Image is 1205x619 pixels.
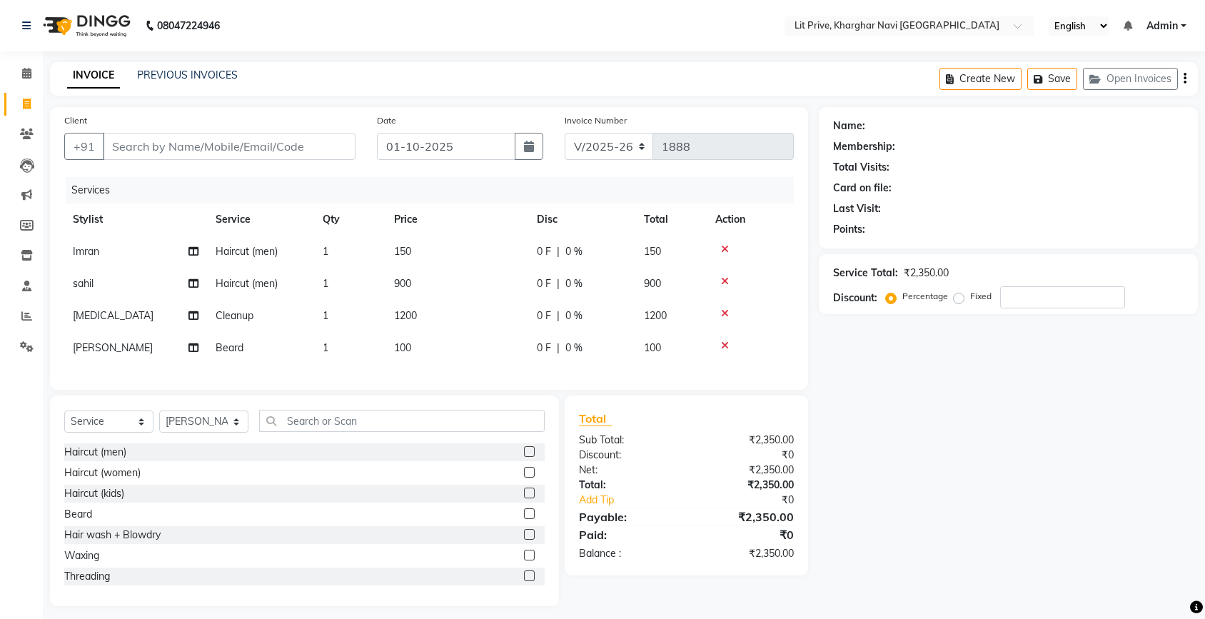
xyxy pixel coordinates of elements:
[686,448,805,463] div: ₹0
[565,244,583,259] span: 0 %
[644,341,661,354] span: 100
[216,341,243,354] span: Beard
[259,410,545,432] input: Search or Scan
[833,160,889,175] div: Total Visits:
[686,508,805,525] div: ₹2,350.00
[207,203,314,236] th: Service
[686,526,805,543] div: ₹0
[385,203,528,236] th: Price
[568,463,687,478] div: Net:
[568,493,706,508] a: Add Tip
[64,114,87,127] label: Client
[833,222,865,237] div: Points:
[565,308,583,323] span: 0 %
[565,114,627,127] label: Invoice Number
[686,478,805,493] div: ₹2,350.00
[557,308,560,323] span: |
[644,245,661,258] span: 150
[314,203,385,236] th: Qty
[66,177,805,203] div: Services
[686,546,805,561] div: ₹2,350.00
[73,309,153,322] span: [MEDICAL_DATA]
[216,245,278,258] span: Haircut (men)
[64,569,110,584] div: Threading
[73,341,153,354] span: [PERSON_NAME]
[568,526,687,543] div: Paid:
[537,276,551,291] span: 0 F
[706,493,805,508] div: ₹0
[557,276,560,291] span: |
[64,203,207,236] th: Stylist
[568,508,687,525] div: Payable:
[833,266,898,281] div: Service Total:
[323,341,328,354] span: 1
[394,277,411,290] span: 900
[686,463,805,478] div: ₹2,350.00
[565,341,583,356] span: 0 %
[565,276,583,291] span: 0 %
[635,203,707,236] th: Total
[707,203,794,236] th: Action
[1027,68,1077,90] button: Save
[686,433,805,448] div: ₹2,350.00
[323,309,328,322] span: 1
[216,309,253,322] span: Cleanup
[568,478,687,493] div: Total:
[64,528,161,543] div: Hair wash + Blowdry
[394,245,411,258] span: 150
[73,245,99,258] span: Imran
[568,448,687,463] div: Discount:
[323,277,328,290] span: 1
[537,244,551,259] span: 0 F
[644,309,667,322] span: 1200
[394,341,411,354] span: 100
[216,277,278,290] span: Haircut (men)
[579,411,612,426] span: Total
[64,507,92,522] div: Beard
[537,308,551,323] span: 0 F
[323,245,328,258] span: 1
[377,114,396,127] label: Date
[970,290,992,303] label: Fixed
[644,277,661,290] span: 900
[557,341,560,356] span: |
[939,68,1022,90] button: Create New
[568,546,687,561] div: Balance :
[833,201,881,216] div: Last Visit:
[64,465,141,480] div: Haircut (women)
[557,244,560,259] span: |
[67,63,120,89] a: INVOICE
[137,69,238,81] a: PREVIOUS INVOICES
[833,181,892,196] div: Card on file:
[64,445,126,460] div: Haircut (men)
[394,309,417,322] span: 1200
[64,548,99,563] div: Waxing
[833,139,895,154] div: Membership:
[73,277,94,290] span: sahil
[64,486,124,501] div: Haircut (kids)
[64,133,104,160] button: +91
[157,6,220,46] b: 08047224946
[1083,68,1178,90] button: Open Invoices
[103,133,356,160] input: Search by Name/Mobile/Email/Code
[568,433,687,448] div: Sub Total:
[528,203,635,236] th: Disc
[36,6,134,46] img: logo
[537,341,551,356] span: 0 F
[833,119,865,134] div: Name:
[904,266,949,281] div: ₹2,350.00
[902,290,948,303] label: Percentage
[833,291,877,306] div: Discount:
[1146,19,1178,34] span: Admin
